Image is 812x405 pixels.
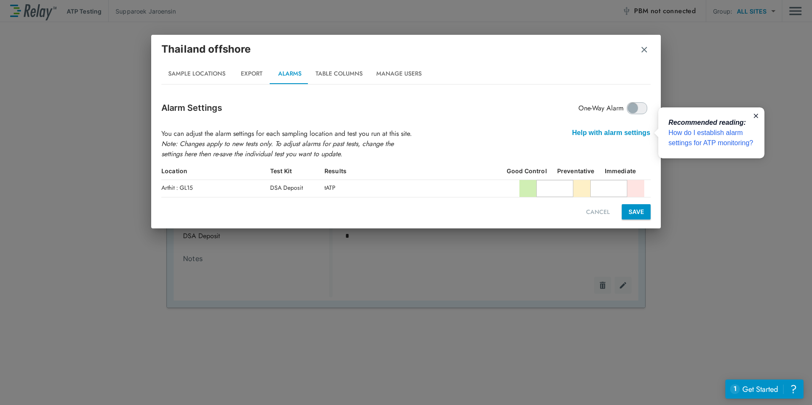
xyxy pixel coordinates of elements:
button: Table Columns [309,64,369,84]
button: CANCEL [583,204,613,220]
button: Sample Locations [161,64,232,84]
div: Test Kit [270,166,324,176]
div: tATP [324,180,488,197]
iframe: Resource center [725,380,804,399]
div: Results [324,166,488,176]
img: Remove [640,45,648,54]
div: Preventative [557,166,595,176]
em: Note: Changes apply to new tests only. To adjust alarms for past tests, change the settings here ... [161,139,394,159]
p: You can adjust the alarm settings for each sampling location and test you run at this site. [161,129,651,159]
div: Location [161,166,270,176]
span: One-Way Alarm [578,103,623,113]
p: Thailand offshore [161,42,251,57]
button: Export [232,64,271,84]
div: Immediate [605,166,636,176]
iframe: tooltip [658,107,764,158]
div: Help with alarm settings [565,126,657,140]
p: Alarm Settings [161,101,222,114]
button: Manage Users [369,64,429,84]
div: Good Control [507,166,547,176]
button: SAVE [622,204,651,219]
div: DSA Deposit [270,180,324,197]
button: Alarms [271,64,309,84]
div: Arthit : GL15 [161,180,270,197]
